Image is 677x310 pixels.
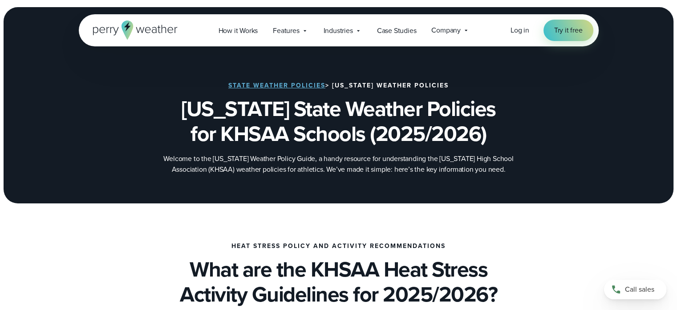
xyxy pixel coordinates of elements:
[231,243,446,250] p: Heat Stress Policy and Activity Recommendations
[161,153,517,175] p: Welcome to the [US_STATE] Weather Policy Guide, a handy resource for understanding the [US_STATE]...
[228,82,449,89] h3: > [US_STATE] Weather Policies
[219,25,258,36] span: How it Works
[543,20,593,41] a: Try it free
[511,25,529,36] a: Log in
[431,25,461,36] span: Company
[625,284,654,295] span: Call sales
[211,21,266,40] a: How it Works
[273,25,299,36] span: Features
[377,25,417,36] span: Case Studies
[511,25,529,35] span: Log in
[604,280,666,299] a: Call sales
[369,21,424,40] a: Case Studies
[79,257,599,307] h2: What are the KHSAA Heat Stress Activity Guidelines for 2025/2026?
[554,25,583,36] span: Try it free
[324,25,353,36] span: Industries
[123,96,554,146] h1: [US_STATE] State Weather Policies for KHSAA Schools (2025/2026)
[228,81,325,90] a: State Weather Policies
